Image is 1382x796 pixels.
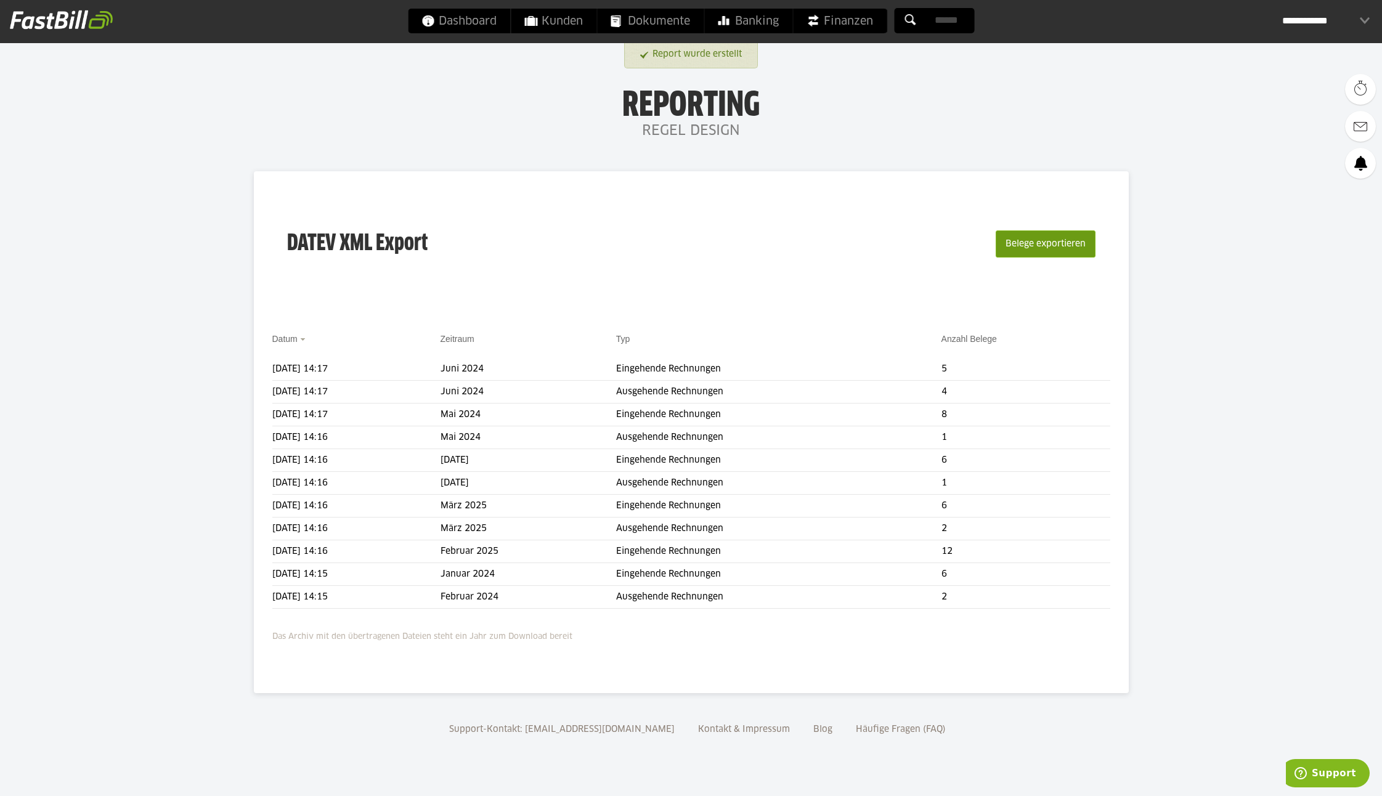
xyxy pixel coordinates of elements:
a: Support-Kontakt: [EMAIL_ADDRESS][DOMAIN_NAME] [445,725,679,734]
td: 1 [941,472,1110,495]
a: Banking [704,9,792,33]
a: Dashboard [408,9,510,33]
td: Eingehende Rechnungen [616,540,941,563]
td: Eingehende Rechnungen [616,358,941,381]
a: Kunden [511,9,596,33]
a: Kontakt & Impressum [694,725,794,734]
td: [DATE] 14:16 [272,540,441,563]
td: Juni 2024 [441,381,616,404]
td: Eingehende Rechnungen [616,495,941,518]
td: Eingehende Rechnungen [616,449,941,472]
td: Ausgehende Rechnungen [616,472,941,495]
a: Datum [272,334,298,344]
button: Belege exportieren [996,230,1095,258]
span: Dashboard [421,9,497,33]
a: Finanzen [793,9,887,33]
td: [DATE] 14:15 [272,563,441,586]
a: Blog [809,725,837,734]
td: 1 [941,426,1110,449]
td: 6 [941,495,1110,518]
h3: DATEV XML Export [287,205,428,283]
td: 2 [941,518,1110,540]
a: Dokumente [597,9,704,33]
td: Mai 2024 [441,404,616,426]
td: März 2025 [441,518,616,540]
td: [DATE] 14:17 [272,404,441,426]
td: [DATE] 14:16 [272,518,441,540]
td: 6 [941,449,1110,472]
a: Typ [616,334,630,344]
td: 8 [941,404,1110,426]
td: [DATE] [441,472,616,495]
td: [DATE] 14:16 [272,426,441,449]
td: Ausgehende Rechnungen [616,518,941,540]
td: Eingehende Rechnungen [616,404,941,426]
td: 4 [941,381,1110,404]
td: Ausgehende Rechnungen [616,381,941,404]
td: Ausgehende Rechnungen [616,586,941,609]
span: Banking [718,9,779,33]
a: Anzahl Belege [941,334,997,344]
td: [DATE] 14:17 [272,358,441,381]
td: Ausgehende Rechnungen [616,426,941,449]
img: fastbill_logo_white.png [10,10,113,30]
td: Eingehende Rechnungen [616,563,941,586]
td: März 2025 [441,495,616,518]
td: [DATE] 14:16 [272,449,441,472]
td: Februar 2025 [441,540,616,563]
h1: Reporting [123,87,1259,119]
span: Dokumente [611,9,690,33]
a: Report wurde erstellt [640,43,742,66]
td: [DATE] 14:16 [272,472,441,495]
td: 6 [941,563,1110,586]
span: Kunden [524,9,583,33]
td: [DATE] [441,449,616,472]
td: 2 [941,586,1110,609]
td: Mai 2024 [441,426,616,449]
p: Das Archiv mit den übertragenen Dateien steht ein Jahr zum Download bereit [272,624,1110,644]
img: sort_desc.gif [300,338,308,341]
a: Zeitraum [441,334,474,344]
span: Finanzen [807,9,873,33]
a: Häufige Fragen (FAQ) [852,725,950,734]
iframe: Öffnet ein Widget, in dem Sie weitere Informationen finden [1286,759,1370,790]
td: Juni 2024 [441,358,616,381]
td: [DATE] 14:16 [272,495,441,518]
td: 12 [941,540,1110,563]
td: [DATE] 14:15 [272,586,441,609]
td: Januar 2024 [441,563,616,586]
td: Februar 2024 [441,586,616,609]
td: [DATE] 14:17 [272,381,441,404]
td: 5 [941,358,1110,381]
